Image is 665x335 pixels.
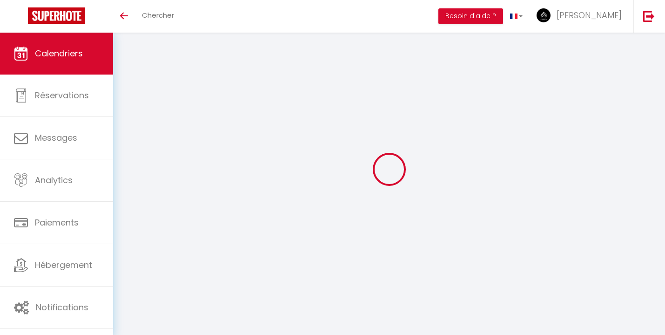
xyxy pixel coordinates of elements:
span: Réservations [35,89,89,101]
span: Notifications [36,301,88,313]
img: Super Booking [28,7,85,24]
span: Messages [35,132,77,144]
span: [PERSON_NAME] [557,9,622,21]
span: Analytics [35,174,73,186]
span: Paiements [35,217,79,228]
span: Hébergement [35,259,92,271]
iframe: Chat [625,293,658,328]
span: Calendriers [35,48,83,59]
span: Chercher [142,10,174,20]
button: Besoin d'aide ? [438,8,503,24]
img: ... [537,8,551,22]
button: Ouvrir le widget de chat LiveChat [7,4,35,32]
img: logout [643,10,655,22]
